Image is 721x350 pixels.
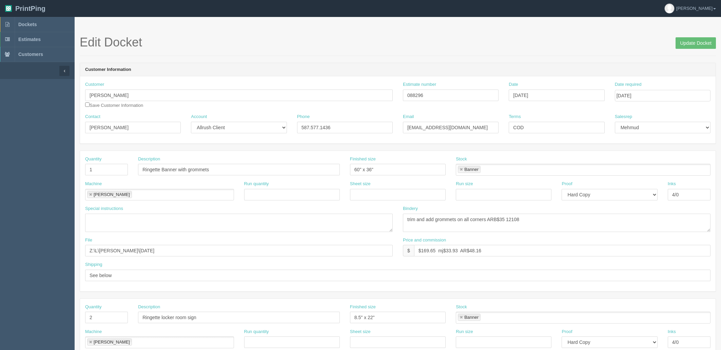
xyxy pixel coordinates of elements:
h1: Edit Docket [80,36,716,49]
label: Quantity [85,304,101,310]
div: Banner [464,167,479,172]
label: Finished size [350,304,376,310]
header: Customer Information [80,63,716,77]
label: Run size [456,329,473,335]
label: Quantity [85,156,101,162]
label: Shipping [85,261,102,268]
label: Email [403,114,414,120]
img: avatar_default-7531ab5dedf162e01f1e0bb0964e6a185e93c5c22dfe317fb01d7f8cd2b1632c.jpg [665,4,674,13]
label: Price and commission [403,237,446,244]
label: Finished size [350,156,376,162]
label: Account [191,114,207,120]
label: Inks [668,181,676,187]
label: Machine [85,329,102,335]
label: Description [138,156,160,162]
label: Salesrep [615,114,632,120]
label: Stock [456,156,467,162]
label: Description [138,304,160,310]
label: Proof [562,181,572,187]
div: Save Customer Information [85,81,393,109]
label: Machine [85,181,102,187]
label: Terms [509,114,521,120]
div: [PERSON_NAME] [94,192,130,197]
label: Date [509,81,518,88]
div: $ [403,245,414,256]
label: Bindery [403,206,418,212]
label: Inks [668,329,676,335]
input: Update Docket [676,37,716,49]
label: Run size [456,181,473,187]
div: Banner [464,315,479,319]
textarea: trim and add grommets on all corners ARB$35 12108 [403,214,710,232]
label: Special instructions [85,206,123,212]
span: Customers [18,52,43,57]
label: Run quantity [244,181,269,187]
label: Contact [85,114,100,120]
img: logo-3e63b451c926e2ac314895c53de4908e5d424f24456219fb08d385ab2e579770.png [5,5,12,12]
input: Enter customer name [85,90,393,101]
label: Proof [562,329,572,335]
label: Estimate number [403,81,436,88]
label: Stock [456,304,467,310]
label: Sheet size [350,329,371,335]
label: File [85,237,92,244]
div: [PERSON_NAME] [94,340,130,344]
label: Phone [297,114,310,120]
label: Date required [615,81,642,88]
label: Run quantity [244,329,269,335]
label: Sheet size [350,181,371,187]
span: Estimates [18,37,41,42]
span: Dockets [18,22,37,27]
label: Customer [85,81,104,88]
